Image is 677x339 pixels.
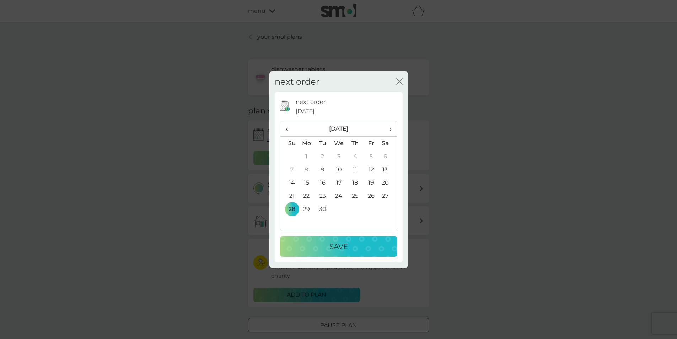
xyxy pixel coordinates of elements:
[315,176,331,189] td: 16
[331,189,347,202] td: 24
[379,189,397,202] td: 27
[299,137,315,150] th: Mo
[296,107,315,116] span: [DATE]
[379,163,397,176] td: 13
[299,202,315,216] td: 29
[384,121,391,136] span: ›
[379,150,397,163] td: 6
[315,163,331,176] td: 9
[315,202,331,216] td: 30
[363,163,379,176] td: 12
[347,189,363,202] td: 25
[347,137,363,150] th: Th
[299,176,315,189] td: 15
[299,163,315,176] td: 8
[331,163,347,176] td: 10
[363,137,379,150] th: Fr
[363,189,379,202] td: 26
[275,77,319,87] h2: next order
[299,189,315,202] td: 22
[329,241,348,252] p: Save
[315,189,331,202] td: 23
[396,78,403,86] button: close
[363,150,379,163] td: 5
[363,176,379,189] td: 19
[347,163,363,176] td: 11
[315,137,331,150] th: Tu
[331,137,347,150] th: We
[379,176,397,189] td: 20
[280,189,299,202] td: 21
[299,121,379,137] th: [DATE]
[331,150,347,163] td: 3
[379,137,397,150] th: Sa
[347,176,363,189] td: 18
[347,150,363,163] td: 4
[280,137,299,150] th: Su
[280,202,299,216] td: 28
[280,176,299,189] td: 14
[331,176,347,189] td: 17
[315,150,331,163] td: 2
[280,163,299,176] td: 7
[286,121,293,136] span: ‹
[299,150,315,163] td: 1
[280,236,397,257] button: Save
[296,97,326,107] p: next order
